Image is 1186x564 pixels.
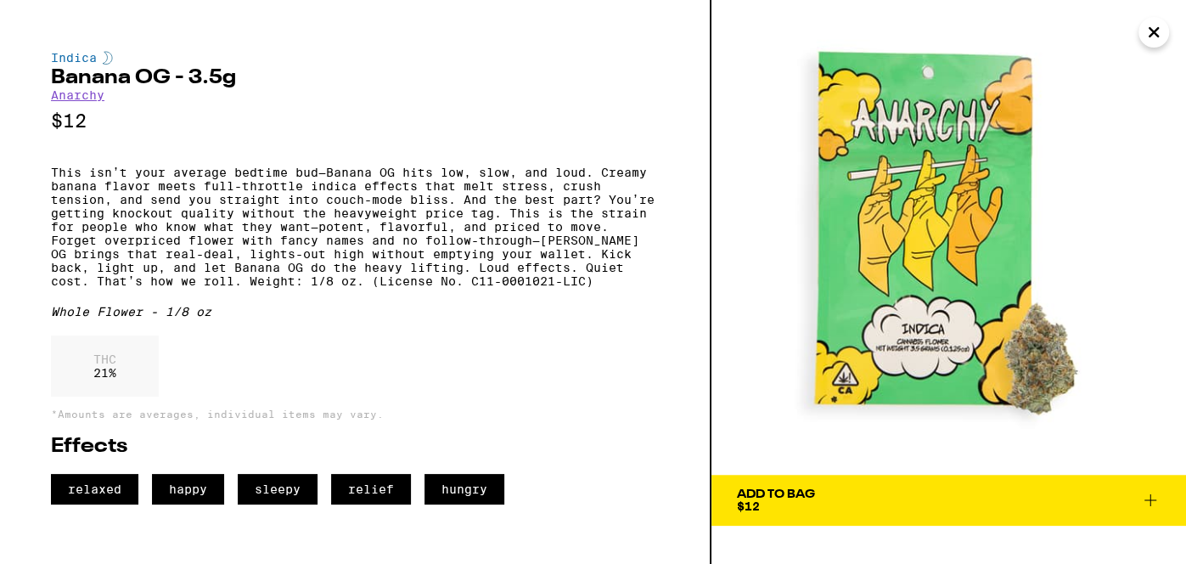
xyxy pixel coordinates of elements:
[51,51,659,65] div: Indica
[51,409,659,420] p: *Amounts are averages, individual items may vary.
[737,488,815,500] div: Add To Bag
[51,305,659,319] div: Whole Flower - 1/8 oz
[331,474,411,505] span: relief
[51,88,104,102] a: Anarchy
[1138,17,1169,48] button: Close
[737,499,760,513] span: $12
[51,166,659,288] p: This isn’t your average bedtime bud—Banana OG hits low, slow, and loud. Creamy banana flavor meet...
[51,437,659,457] h2: Effects
[51,474,138,505] span: relaxed
[10,12,122,25] span: Hi. Need any help?
[51,336,159,397] div: 21 %
[424,474,504,505] span: hungry
[711,475,1186,526] button: Add To Bag$12
[51,110,659,132] p: $12
[103,51,113,65] img: indicaColor.svg
[93,352,116,366] p: THC
[152,474,224,505] span: happy
[51,68,659,88] h2: Banana OG - 3.5g
[238,474,318,505] span: sleepy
